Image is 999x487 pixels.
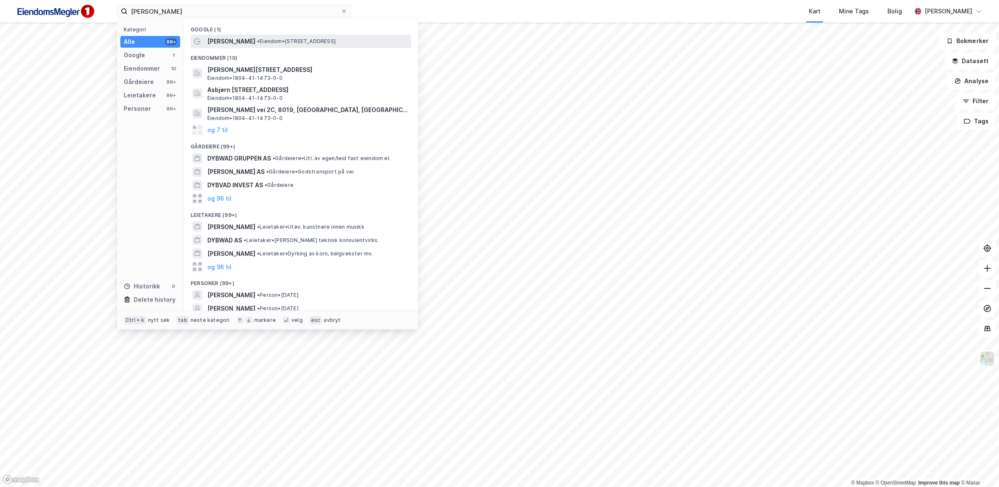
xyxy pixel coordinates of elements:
div: 1 [170,52,177,59]
div: Gårdeiere (99+) [184,137,418,152]
span: DYBWAD GRUPPEN AS [207,153,271,163]
span: [PERSON_NAME] AS [207,167,265,177]
a: Mapbox [851,480,874,486]
a: Mapbox homepage [3,475,39,484]
div: Kategori [124,26,180,33]
div: Bolig [887,6,902,16]
div: 99+ [165,92,177,99]
span: • [257,224,260,230]
span: [PERSON_NAME] vei 2C, 8019, [GEOGRAPHIC_DATA], [GEOGRAPHIC_DATA] [207,105,408,115]
div: Eiendommer [124,64,160,74]
div: velg [291,317,303,324]
button: Tags [957,113,996,130]
div: Google (1) [184,20,418,35]
div: Eiendommer (10) [184,48,418,63]
div: Personer [124,104,151,114]
span: Eiendom • 1804-41-1473-0-0 [207,95,283,102]
div: Mine Tags [839,6,869,16]
span: [PERSON_NAME] [207,303,255,314]
span: • [257,38,260,44]
div: 10 [170,65,177,72]
button: Analyse [947,73,996,89]
span: Leietaker • Utøv. kunstnere innen musikk [257,224,364,230]
div: Alle [124,37,135,47]
span: Asbjørn [STREET_ADDRESS] [207,85,408,95]
iframe: Chat Widget [957,447,999,487]
span: Eiendom • 1804-41-1473-0-0 [207,75,283,82]
div: Historikk [124,281,160,291]
span: Leietaker • Dyrking av korn, belgvekster mv. [257,250,373,257]
a: Improve this map [918,480,960,486]
div: markere [254,317,276,324]
span: • [257,292,260,298]
span: Gårdeiere • Utl. av egen/leid fast eiendom el. [273,155,390,162]
div: tab [176,316,189,324]
div: Delete history [134,295,176,305]
span: • [244,237,246,243]
span: Eiendom • 1804-41-1473-0-0 [207,115,283,122]
div: Personer (99+) [184,273,418,288]
div: Leietakere [124,90,156,100]
span: [PERSON_NAME] [207,290,255,300]
button: og 96 til [207,262,232,272]
span: Eiendom • [STREET_ADDRESS] [257,38,336,45]
div: 99+ [165,79,177,85]
div: Google [124,50,145,60]
div: avbryt [324,317,341,324]
span: Gårdeiere [265,182,293,189]
a: OpenStreetMap [876,480,916,486]
span: DYBVAD INVEST AS [207,180,263,190]
span: • [257,250,260,257]
span: [PERSON_NAME][STREET_ADDRESS] [207,65,408,75]
div: nytt søk [148,317,170,324]
div: Leietakere (99+) [184,205,418,220]
img: F4PB6Px+NJ5v8B7XTbfpPpyloAAAAASUVORK5CYII= [13,2,97,21]
button: Datasett [945,53,996,69]
div: Gårdeiere [124,77,154,87]
div: [PERSON_NAME] [925,6,972,16]
div: Kart [809,6,821,16]
button: Bokmerker [939,33,996,49]
button: og 96 til [207,194,232,204]
div: 99+ [165,38,177,45]
span: • [265,182,267,188]
input: Søk på adresse, matrikkel, gårdeiere, leietakere eller personer [127,5,341,18]
div: 0 [170,283,177,290]
span: Person • [DATE] [257,292,298,298]
span: • [273,155,275,161]
span: DYBWAD AS [207,235,242,245]
div: Kontrollprogram for chat [957,447,999,487]
span: Person • [DATE] [257,305,298,312]
span: Gårdeiere • Godstransport på vei [266,168,354,175]
span: • [257,305,260,311]
div: neste kategori [191,317,230,324]
span: Leietaker • [PERSON_NAME] teknisk konsulentvirks. [244,237,379,244]
span: [PERSON_NAME] [207,222,255,232]
img: Z [979,351,995,367]
div: Ctrl + k [124,316,146,324]
span: [PERSON_NAME] [207,36,255,46]
div: esc [309,316,322,324]
div: 99+ [165,105,177,112]
span: • [266,168,269,175]
button: og 7 til [207,125,228,135]
button: Filter [956,93,996,110]
span: [PERSON_NAME] [207,249,255,259]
